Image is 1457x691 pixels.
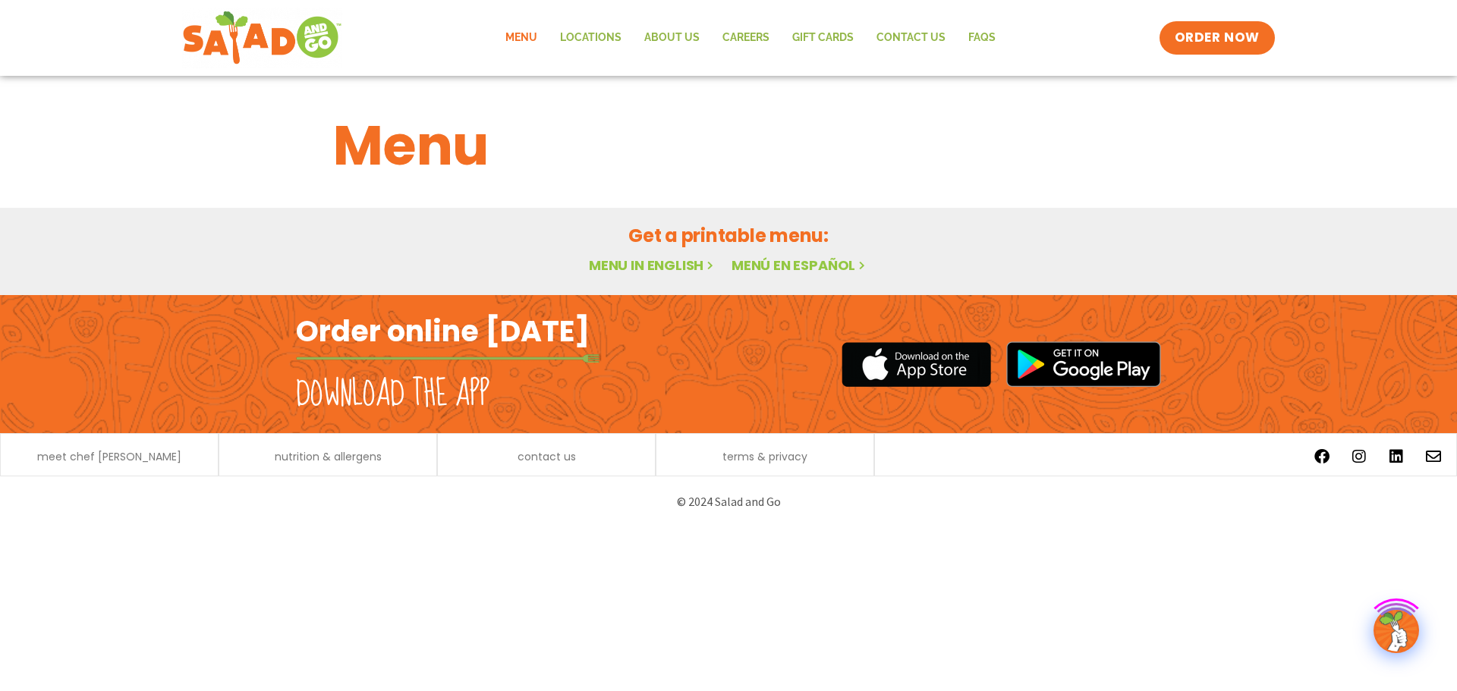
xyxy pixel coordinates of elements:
img: google_play [1006,341,1161,387]
h2: Order online [DATE] [296,313,590,350]
img: new-SAG-logo-768×292 [182,8,342,68]
a: meet chef [PERSON_NAME] [37,451,181,462]
a: ORDER NOW [1160,21,1275,55]
p: © 2024 Salad and Go [304,492,1153,512]
a: Menu in English [589,256,716,275]
a: Careers [711,20,781,55]
a: Menu [494,20,549,55]
a: terms & privacy [722,451,807,462]
a: Menú en español [732,256,868,275]
img: appstore [842,340,991,389]
h2: Get a printable menu: [333,222,1124,249]
span: ORDER NOW [1175,29,1260,47]
h2: Download the app [296,373,489,416]
a: GIFT CARDS [781,20,865,55]
a: Contact Us [865,20,957,55]
a: Locations [549,20,633,55]
nav: Menu [494,20,1007,55]
a: contact us [518,451,576,462]
a: nutrition & allergens [275,451,382,462]
a: About Us [633,20,711,55]
h1: Menu [333,105,1124,187]
img: fork [296,354,599,363]
a: FAQs [957,20,1007,55]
